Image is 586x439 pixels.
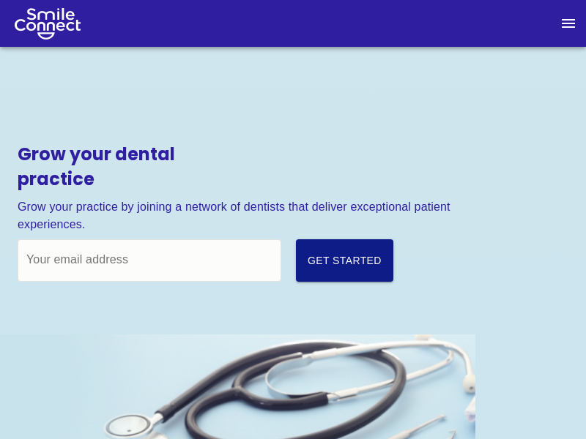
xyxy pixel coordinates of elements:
img: logo [15,8,81,40]
p: Grow your practice by joining a network of dentists that deliver exceptional patient experiences. [18,198,457,233]
h1: Grow your dental practice [18,142,457,191]
span: Get started [308,252,382,270]
button: show more [551,6,586,41]
button: Get started [296,239,393,282]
